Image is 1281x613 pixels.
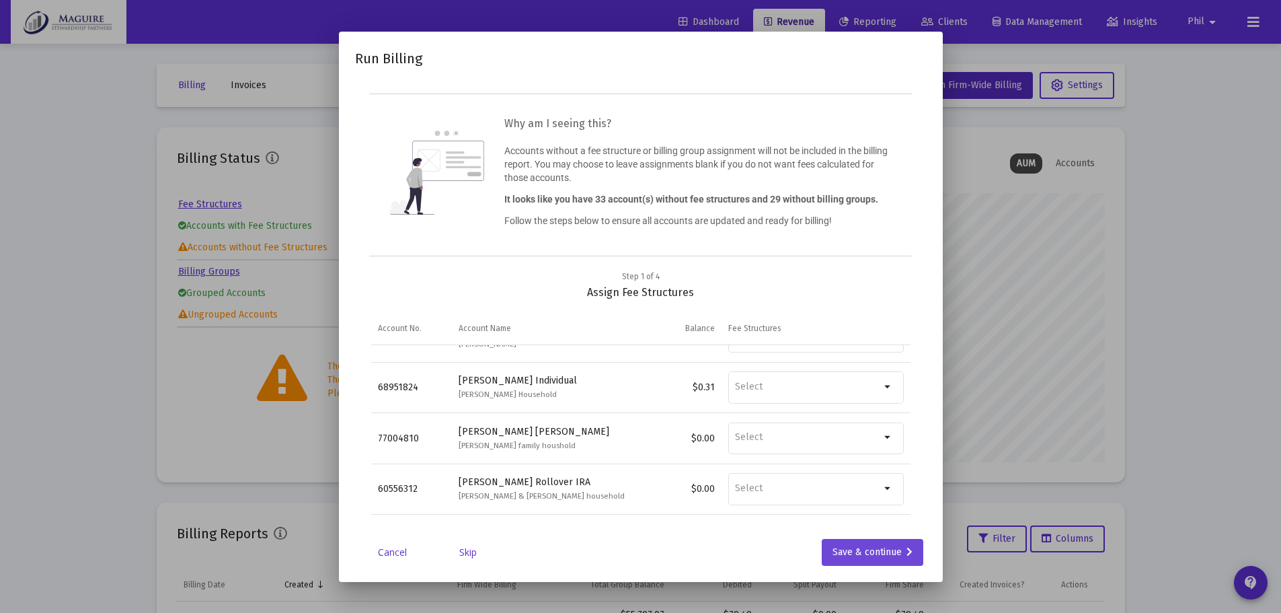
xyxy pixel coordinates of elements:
small: [PERSON_NAME] & [PERSON_NAME] household [459,491,625,501]
p: Follow the steps below to ensure all accounts are updated and ready for billing! [504,214,892,227]
input: Select [735,482,880,495]
td: Column Account Name [452,313,641,345]
div: [PERSON_NAME] [PERSON_NAME] [459,425,634,452]
input: Select [735,431,880,443]
td: 68951824 [371,362,452,412]
div: Save & continue [832,539,913,566]
div: Fee Structures [728,323,781,334]
td: 60556312 [371,464,452,514]
div: Account Name [459,323,511,334]
small: [PERSON_NAME] [459,339,516,349]
p: Accounts without a fee structure or billing group assignment will not be included in the billing ... [504,144,892,184]
mat-icon: arrow_drop_down [880,379,896,395]
div: $0.00 [647,482,714,496]
mat-icon: arrow_drop_down [880,429,896,445]
mat-chip-list: Selection [735,378,880,396]
td: Column Balance [640,313,721,345]
mat-chip-list: Selection [735,480,880,497]
mat-chip-list: Selection [735,429,880,446]
div: Step 1 of 4 [622,270,660,283]
img: question [389,131,484,215]
div: Data grid [371,313,910,515]
div: [PERSON_NAME] Rollover IRA [459,476,634,503]
h3: Why am I seeing this? [504,114,892,133]
td: 77004810 [371,413,452,464]
small: [PERSON_NAME] family houshold [459,441,576,450]
small: [PERSON_NAME] Household [459,390,557,399]
a: Skip [434,546,502,559]
h2: Run Billing [355,48,422,69]
div: [PERSON_NAME] Individual [459,374,634,401]
input: Select [735,381,880,393]
div: Assign Fee Structures [371,270,910,299]
mat-icon: arrow_drop_down [880,480,896,497]
a: Cancel [359,546,426,559]
td: Column Fee Structures [722,313,910,345]
div: Balance [685,323,715,334]
div: $0.31 [647,381,714,394]
div: $0.00 [647,432,714,445]
td: Column Account No. [371,313,452,345]
div: Account No. [378,323,422,334]
button: Save & continue [822,539,923,566]
p: It looks like you have 33 account(s) without fee structures and 29 without billing groups. [504,192,892,206]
